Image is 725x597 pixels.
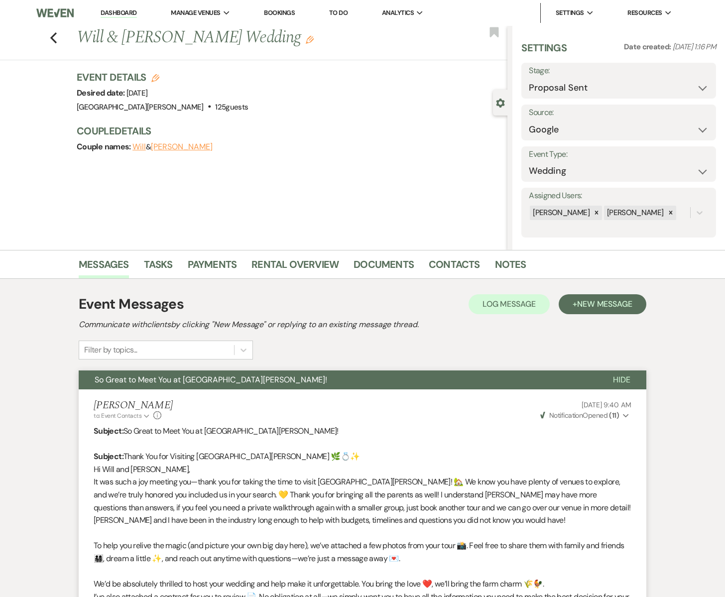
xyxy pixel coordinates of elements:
[126,88,147,98] span: [DATE]
[496,98,505,107] button: Close lead details
[151,143,213,151] button: [PERSON_NAME]
[530,206,591,220] div: [PERSON_NAME]
[604,206,665,220] div: [PERSON_NAME]
[132,143,146,151] button: Will
[94,450,631,463] p: Thank You for Visiting [GEOGRAPHIC_DATA][PERSON_NAME] 🌿💍✨
[559,294,646,314] button: +New Message
[94,539,631,565] p: To help you relive the magic (and picture your own big day here), we’ve attached a few photos fro...
[521,41,567,63] h3: Settings
[540,411,619,420] span: Opened
[36,2,74,23] img: Weven Logo
[529,147,709,162] label: Event Type:
[94,411,151,420] button: to: Event Contacts
[495,256,526,278] a: Notes
[77,124,497,138] h3: Couple Details
[624,42,673,52] span: Date created:
[171,8,220,18] span: Manage Venues
[94,578,631,591] p: We’d be absolutely thrilled to host your wedding and help make it unforgettable. You bring the lo...
[94,476,631,526] p: It was such a joy meeting you—thank you for taking the time to visit [GEOGRAPHIC_DATA][PERSON_NAM...
[609,411,619,420] strong: ( 11 )
[577,299,632,309] span: New Message
[77,26,417,50] h1: Will & [PERSON_NAME] Wedding
[469,294,550,314] button: Log Message
[597,370,646,389] button: Hide
[79,256,129,278] a: Messages
[429,256,480,278] a: Contacts
[94,425,631,438] p: So Great to Meet You at [GEOGRAPHIC_DATA][PERSON_NAME]!
[79,370,597,389] button: So Great to Meet You at [GEOGRAPHIC_DATA][PERSON_NAME]!
[94,451,123,462] strong: Subject:
[77,70,248,84] h3: Event Details
[483,299,536,309] span: Log Message
[382,8,414,18] span: Analytics
[77,102,204,112] span: [GEOGRAPHIC_DATA][PERSON_NAME]
[613,374,630,385] span: Hide
[673,42,716,52] span: [DATE] 1:16 PM
[79,319,646,331] h2: Communicate with clients by clicking "New Message" or replying to an existing message thread.
[79,294,184,315] h1: Event Messages
[215,102,248,112] span: 125 guests
[144,256,173,278] a: Tasks
[556,8,584,18] span: Settings
[77,141,132,152] span: Couple names:
[264,8,295,17] a: Bookings
[77,88,126,98] span: Desired date:
[94,399,173,412] h5: [PERSON_NAME]
[529,106,709,120] label: Source:
[101,8,136,18] a: Dashboard
[251,256,339,278] a: Rental Overview
[132,142,213,152] span: &
[627,8,662,18] span: Resources
[529,189,709,203] label: Assigned Users:
[84,344,137,356] div: Filter by topics...
[529,64,709,78] label: Stage:
[549,411,583,420] span: Notification
[329,8,348,17] a: To Do
[94,426,123,436] strong: Subject:
[582,400,631,409] span: [DATE] 9:40 AM
[188,256,237,278] a: Payments
[94,463,631,476] p: Hi Will and [PERSON_NAME],
[354,256,414,278] a: Documents
[95,374,327,385] span: So Great to Meet You at [GEOGRAPHIC_DATA][PERSON_NAME]!
[539,410,631,421] button: NotificationOpened (11)
[306,35,314,44] button: Edit
[94,412,141,420] span: to: Event Contacts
